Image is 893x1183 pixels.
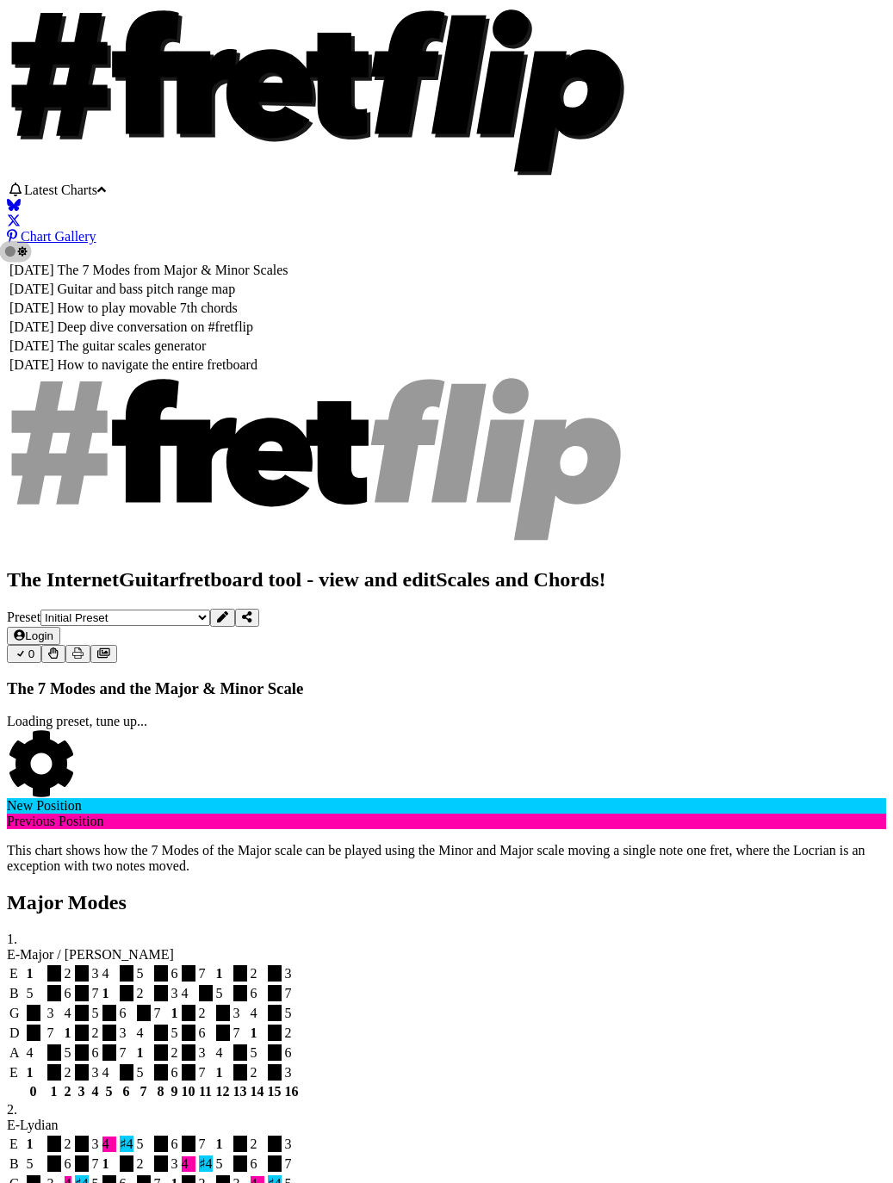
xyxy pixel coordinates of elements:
[285,1006,299,1021] div: 5
[250,1083,265,1100] th: 14
[436,568,605,591] span: Scales and Chords!
[47,985,61,1001] div: ♭6
[92,986,99,1001] div: 7
[7,627,60,645] button: Login
[216,1065,230,1081] div: 1
[137,986,151,1001] div: 2
[137,1137,151,1152] div: 5
[9,319,289,336] tr: Deep dive conversation on #fretflip by Google NotebookLM
[181,1083,196,1100] th: 10
[182,1156,195,1172] div: 4
[171,1006,178,1021] div: 1
[182,1025,195,1041] div: ♭6
[75,1155,89,1172] div: ♭7
[102,1005,116,1021] div: ♭6
[92,1025,99,1041] div: 2
[268,1044,282,1061] div: ♭6
[120,965,133,982] div: ♭5
[27,986,40,1001] div: 5
[102,1156,116,1172] div: 1
[154,1064,168,1081] div: ♭6
[92,1065,99,1081] div: 3
[57,300,289,317] td: How to play movable 7th chords
[182,1044,195,1061] div: ♭3
[215,1083,231,1100] th: 12
[137,1025,151,1041] div: 4
[216,1137,230,1152] div: 1
[285,1156,299,1172] div: 7
[7,214,886,229] a: Follow #fretflip at X
[235,609,259,627] button: Share Preset
[102,966,116,982] div: 4
[285,986,299,1001] div: 7
[9,281,55,298] td: [DATE]
[75,1005,89,1021] div: ♭5
[7,679,886,698] h1: The 7 Modes and the Major & Minor Scale
[233,965,247,982] div: ♭2
[9,1063,21,1081] td: E
[65,1065,71,1081] div: 2
[24,183,97,197] span: Latest Charts
[7,198,886,214] a: Follow #fretflip at Bluesky
[7,814,103,828] span: Previous Position
[199,1155,213,1172] div: ♯4
[120,1064,133,1081] div: ♭5
[9,300,55,317] td: [DATE]
[171,1045,178,1061] div: 2
[27,1065,40,1081] div: 1
[171,1137,178,1152] div: 6
[171,1083,179,1100] th: 9
[216,1156,230,1172] div: 5
[92,1156,99,1172] div: 7
[57,338,289,355] td: The guitar scales generator
[9,356,289,374] tr: Note patterns to navigate the entire fretboard
[7,229,886,245] div: Chart Gallery
[199,1006,213,1021] div: 2
[210,609,235,627] button: Edit Preset
[119,568,178,591] span: Guitar
[216,986,230,1001] div: 5
[154,1044,168,1061] div: ♭2
[267,1083,282,1100] th: 15
[199,1137,213,1152] div: 7
[57,281,289,298] td: Guitar and bass pitch range map
[9,338,289,355] tr: How to create scale and chord charts
[7,1102,17,1117] span: 2 .
[251,986,264,1001] div: 6
[251,1045,264,1061] div: 5
[92,966,99,982] div: 3
[75,985,89,1001] div: ♭7
[137,1045,151,1061] div: 1
[102,986,116,1001] div: 1
[233,985,247,1001] div: ♭6
[65,645,90,663] button: Print
[40,610,210,626] select: Preset
[199,1045,213,1061] div: 3
[199,985,213,1001] div: ♭5
[47,1025,61,1041] div: 7
[7,610,40,624] span: Preset
[285,1137,299,1152] div: 3
[102,1083,117,1100] th: 5
[9,356,55,374] td: [DATE]
[120,985,133,1001] div: ♭2
[75,965,89,982] div: ♭3
[198,1083,214,1100] th: 11
[9,1044,21,1062] td: A
[47,1083,62,1100] th: 1
[233,1025,247,1041] div: 7
[65,966,71,982] div: 2
[268,985,282,1001] div: ♭7
[171,1156,178,1172] div: 3
[268,965,282,982] div: ♭3
[9,300,289,317] tr: How to play movable 7th chords on guitar
[64,1083,72,1100] th: 2
[171,986,178,1001] div: 3
[9,338,55,355] td: [DATE]
[57,262,289,279] td: The 7 Modes from Major & Minor Scales
[182,986,195,1001] div: 4
[154,965,168,982] div: ♭6
[216,966,230,982] div: 1
[102,1065,116,1081] div: 4
[47,1155,61,1172] div: ♭6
